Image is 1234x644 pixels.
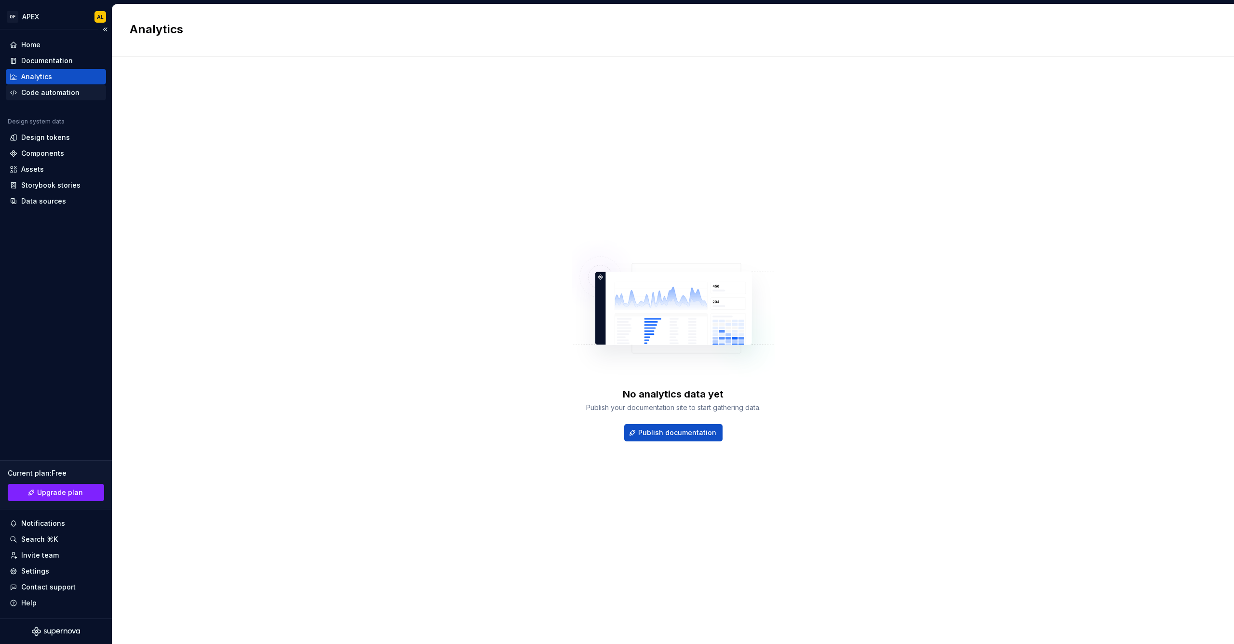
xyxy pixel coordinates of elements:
[21,566,49,576] div: Settings
[6,53,106,69] a: Documentation
[638,428,716,438] span: Publish documentation
[8,118,65,125] div: Design system data
[37,488,83,497] span: Upgrade plan
[21,180,80,190] div: Storybook stories
[6,548,106,563] a: Invite team
[6,85,106,100] a: Code automation
[21,582,76,592] div: Contact support
[21,550,59,560] div: Invite team
[21,56,73,66] div: Documentation
[21,149,64,158] div: Components
[6,178,106,193] a: Storybook stories
[6,563,106,579] a: Settings
[21,164,44,174] div: Assets
[22,12,39,22] div: APEX
[21,40,40,50] div: Home
[6,146,106,161] a: Components
[6,193,106,209] a: Data sources
[21,534,58,544] div: Search ⌘K
[7,11,18,23] div: OF
[6,37,106,53] a: Home
[21,196,66,206] div: Data sources
[21,598,37,608] div: Help
[98,23,112,36] button: Collapse sidebar
[6,516,106,531] button: Notifications
[6,130,106,145] a: Design tokens
[130,22,1205,37] h2: Analytics
[21,88,80,97] div: Code automation
[6,69,106,84] a: Analytics
[6,579,106,595] button: Contact support
[21,72,52,82] div: Analytics
[32,627,80,636] svg: Supernova Logo
[8,484,104,501] a: Upgrade plan
[2,6,110,27] button: OFAPEXAL
[21,133,70,142] div: Design tokens
[623,387,724,401] div: No analytics data yet
[6,595,106,611] button: Help
[6,532,106,547] button: Search ⌘K
[586,403,761,412] div: Publish your documentation site to start gathering data.
[624,424,723,441] button: Publish documentation
[21,519,65,528] div: Notifications
[8,468,104,478] div: Current plan : Free
[6,162,106,177] a: Assets
[97,13,104,21] div: AL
